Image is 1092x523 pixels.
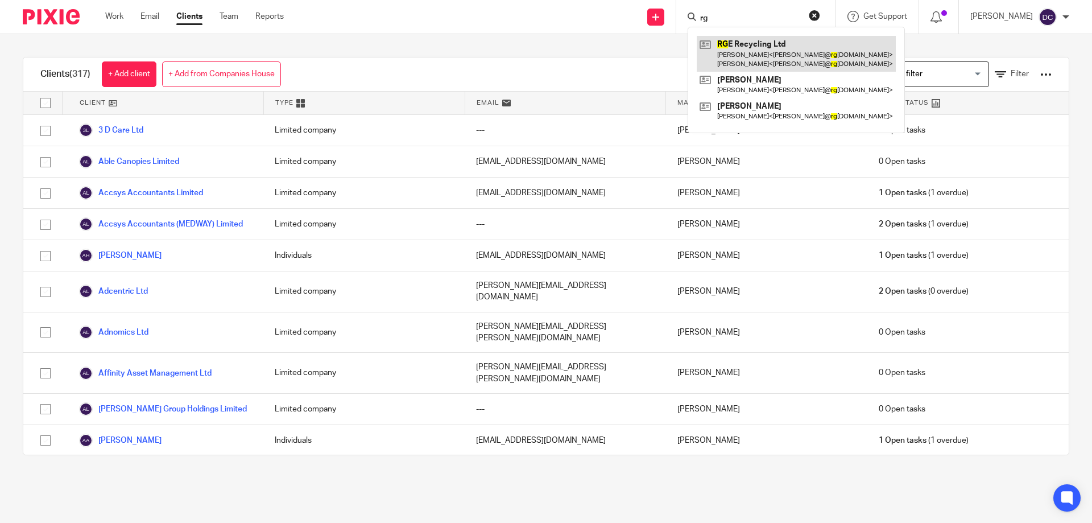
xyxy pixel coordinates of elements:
[879,286,969,297] span: (0 overdue)
[879,367,925,378] span: 0 Open tasks
[465,178,666,208] div: [EMAIL_ADDRESS][DOMAIN_NAME]
[1011,70,1029,78] span: Filter
[80,98,106,108] span: Client
[666,312,867,353] div: [PERSON_NAME]
[79,434,93,447] img: svg%3E
[666,209,867,240] div: [PERSON_NAME]
[263,209,465,240] div: Limited company
[79,366,212,380] a: Affinity Asset Management Ltd
[477,98,499,108] span: Email
[176,11,202,22] a: Clients
[677,98,713,108] span: Manager
[879,286,926,297] span: 2 Open tasks
[79,402,93,416] img: svg%3E
[879,250,926,261] span: 1 Open tasks
[465,240,666,271] div: [EMAIL_ADDRESS][DOMAIN_NAME]
[69,69,90,79] span: (317)
[970,11,1033,22] p: [PERSON_NAME]
[666,271,867,312] div: [PERSON_NAME]
[79,402,247,416] a: [PERSON_NAME] Group Holdings Limited
[263,178,465,208] div: Limited company
[79,123,143,137] a: 3 D Care Ltd
[162,61,281,87] a: + Add from Companies House
[79,217,93,231] img: svg%3E
[35,92,56,114] input: Select all
[79,186,93,200] img: svg%3E
[666,115,867,146] div: [PERSON_NAME]
[699,14,801,24] input: Search
[79,123,93,137] img: svg%3E
[79,249,162,262] a: [PERSON_NAME]
[465,271,666,312] div: [PERSON_NAME][EMAIL_ADDRESS][DOMAIN_NAME]
[875,61,989,87] div: Search for option
[23,9,80,24] img: Pixie
[263,115,465,146] div: Limited company
[666,146,867,177] div: [PERSON_NAME]
[263,240,465,271] div: Individuals
[79,285,93,298] img: svg%3E
[79,326,148,339] a: Adnomics Ltd
[40,68,90,80] h1: Clients
[79,249,93,262] img: svg%3E
[879,327,925,338] span: 0 Open tasks
[465,353,666,393] div: [PERSON_NAME][EMAIL_ADDRESS][PERSON_NAME][DOMAIN_NAME]
[102,61,156,87] a: + Add client
[465,394,666,425] div: ---
[79,155,93,168] img: svg%3E
[105,11,123,22] a: Work
[263,146,465,177] div: Limited company
[79,186,203,200] a: Accsys Accountants Limited
[465,115,666,146] div: ---
[666,178,867,208] div: [PERSON_NAME]
[79,434,162,447] a: [PERSON_NAME]
[263,425,465,456] div: Individuals
[863,13,907,20] span: Get Support
[263,394,465,425] div: Limited company
[666,353,867,393] div: [PERSON_NAME]
[275,98,293,108] span: Type
[140,11,159,22] a: Email
[263,312,465,353] div: Limited company
[465,209,666,240] div: ---
[666,425,867,456] div: [PERSON_NAME]
[879,187,969,199] span: (1 overdue)
[879,219,926,230] span: 2 Open tasks
[834,57,1052,91] div: View:
[255,11,284,22] a: Reports
[879,219,969,230] span: (1 overdue)
[879,187,926,199] span: 1 Open tasks
[79,326,93,339] img: svg%3E
[263,271,465,312] div: Limited company
[220,11,238,22] a: Team
[79,217,243,231] a: Accsys Accountants (MEDWAY) Limited
[879,250,969,261] span: (1 overdue)
[263,353,465,393] div: Limited company
[79,285,148,298] a: Adcentric Ltd
[877,64,982,84] input: Search for option
[666,394,867,425] div: [PERSON_NAME]
[465,146,666,177] div: [EMAIL_ADDRESS][DOMAIN_NAME]
[879,403,925,415] span: 0 Open tasks
[79,366,93,380] img: svg%3E
[79,155,179,168] a: Able Canopies Limited
[666,240,867,271] div: [PERSON_NAME]
[465,425,666,456] div: [EMAIL_ADDRESS][DOMAIN_NAME]
[465,312,666,353] div: [PERSON_NAME][EMAIL_ADDRESS][PERSON_NAME][DOMAIN_NAME]
[809,10,820,21] button: Clear
[879,435,926,446] span: 1 Open tasks
[879,156,925,167] span: 0 Open tasks
[879,435,969,446] span: (1 overdue)
[1039,8,1057,26] img: svg%3E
